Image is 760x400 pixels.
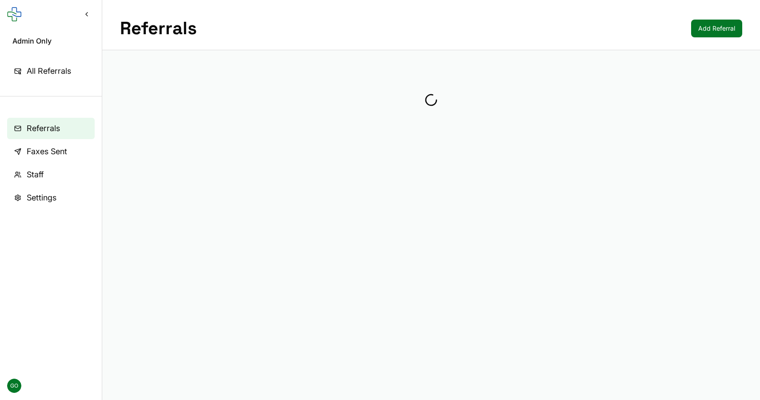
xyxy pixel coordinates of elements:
span: GO [7,379,21,393]
a: Staff [7,164,95,185]
a: Referrals [7,118,95,139]
h1: Referrals [120,18,197,39]
a: Add Referral [691,20,742,37]
a: All Referrals [7,60,95,82]
a: Faxes Sent [7,141,95,162]
span: Admin Only [12,36,89,46]
span: Staff [27,168,44,181]
a: Settings [7,187,95,208]
span: Referrals [27,122,60,135]
span: Settings [27,192,56,204]
span: All Referrals [27,65,71,77]
span: Faxes Sent [27,145,67,158]
button: Collapse sidebar [79,6,95,22]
